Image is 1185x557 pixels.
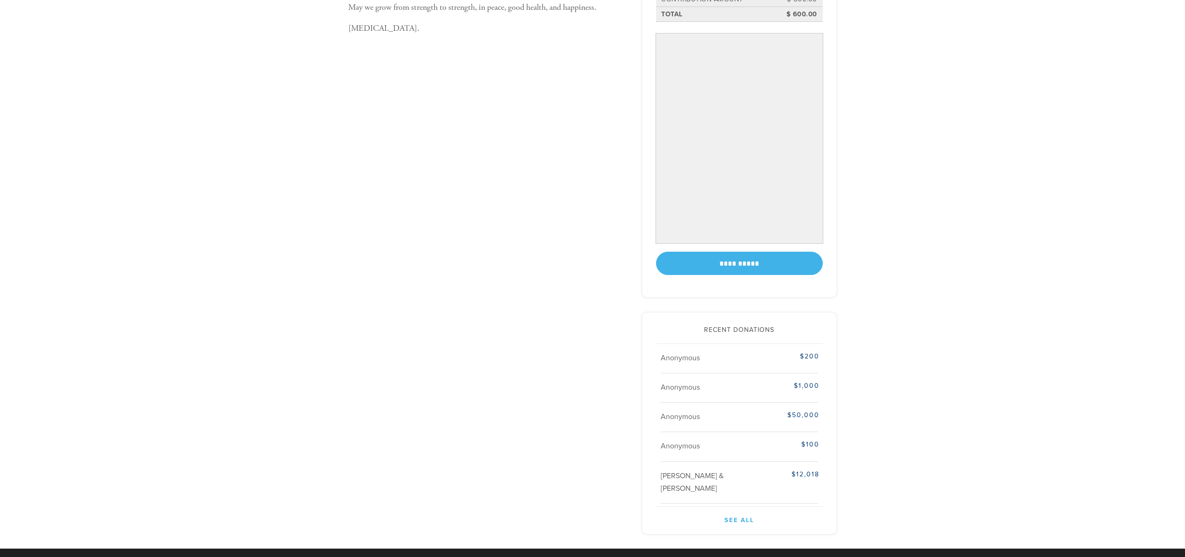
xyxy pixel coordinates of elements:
[764,410,819,420] div: $50,000
[764,351,819,361] div: $200
[656,507,823,525] a: See All
[348,22,628,35] p: [MEDICAL_DATA].
[764,469,819,479] div: $12,018
[660,8,777,21] td: Total
[658,35,821,241] iframe: To enrich screen reader interactions, please activate Accessibility in Grammarly extension settings
[661,441,700,451] span: Anonymous
[764,440,819,449] div: $100
[656,326,823,334] h2: Recent Donations
[764,381,819,391] div: $1,000
[661,471,724,493] span: [PERSON_NAME] & [PERSON_NAME]
[777,8,819,21] td: $ 600.00
[348,1,628,14] p: May we grow from strength to strength, in peace, good health, and happiness.
[661,412,700,421] span: Anonymous
[661,383,700,392] span: Anonymous
[661,353,700,363] span: Anonymous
